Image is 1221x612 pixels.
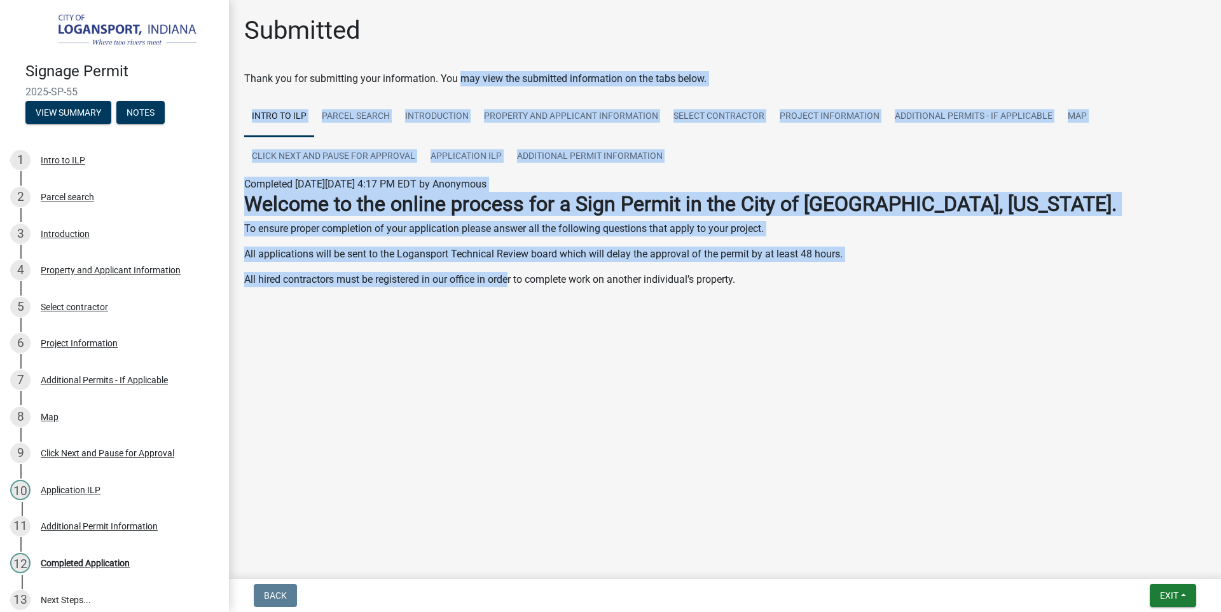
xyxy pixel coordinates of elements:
div: Application ILP [41,486,100,494]
a: Additional Permits - If Applicable [887,97,1060,137]
button: View Summary [25,101,111,124]
a: Project Information [772,97,887,137]
div: 12 [10,553,31,573]
div: 8 [10,407,31,427]
div: 3 [10,224,31,244]
button: Notes [116,101,165,124]
div: 2 [10,187,31,207]
span: Back [264,590,287,601]
div: Project Information [41,339,118,348]
div: 4 [10,260,31,280]
button: Back [254,584,297,607]
a: Click Next and Pause for Approval [244,137,423,177]
a: Application ILP [423,137,509,177]
div: Property and Applicant Information [41,266,181,275]
a: Additional Permit Information [509,137,670,177]
span: 2025-SP-55 [25,86,203,98]
span: Exit [1160,590,1178,601]
div: Select contractor [41,303,108,311]
p: All hired contractors must be registered in our office in order to complete work on another indiv... [244,272,1206,287]
button: Exit [1150,584,1196,607]
span: Completed [DATE][DATE] 4:17 PM EDT by Anonymous [244,178,486,190]
div: Additional Permit Information [41,522,158,531]
div: Intro to ILP [41,156,85,165]
div: Click Next and Pause for Approval [41,449,174,458]
p: To ensure proper completion of your application please answer all the following questions that ap... [244,221,1206,236]
a: Property and Applicant Information [476,97,666,137]
div: Additional Permits - If Applicable [41,376,168,384]
p: All applications will be sent to the Logansport Technical Review board which will delay the appro... [244,247,1206,262]
div: 11 [10,516,31,536]
div: Map [41,412,59,421]
div: Parcel search [41,193,94,201]
div: 10 [10,480,31,500]
a: Select contractor [666,97,772,137]
a: Introduction [397,97,476,137]
wm-modal-confirm: Notes [116,108,165,118]
div: Completed Application [41,559,130,568]
a: Intro to ILP [244,97,314,137]
div: 13 [10,590,31,610]
div: 6 [10,333,31,353]
div: 1 [10,150,31,170]
div: Introduction [41,229,90,238]
a: Parcel search [314,97,397,137]
div: 5 [10,297,31,317]
img: City of Logansport, Indiana [25,13,209,49]
strong: Welcome to the online process for a Sign Permit in the City of [GEOGRAPHIC_DATA], [US_STATE]. [244,192,1117,216]
div: 7 [10,370,31,390]
h1: Submitted [244,15,361,46]
wm-modal-confirm: Summary [25,108,111,118]
div: 9 [10,443,31,463]
a: Map [1060,97,1094,137]
div: Thank you for submitting your information. You may view the submitted information on the tabs below. [244,71,1206,86]
h4: Signage Permit [25,62,219,81]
